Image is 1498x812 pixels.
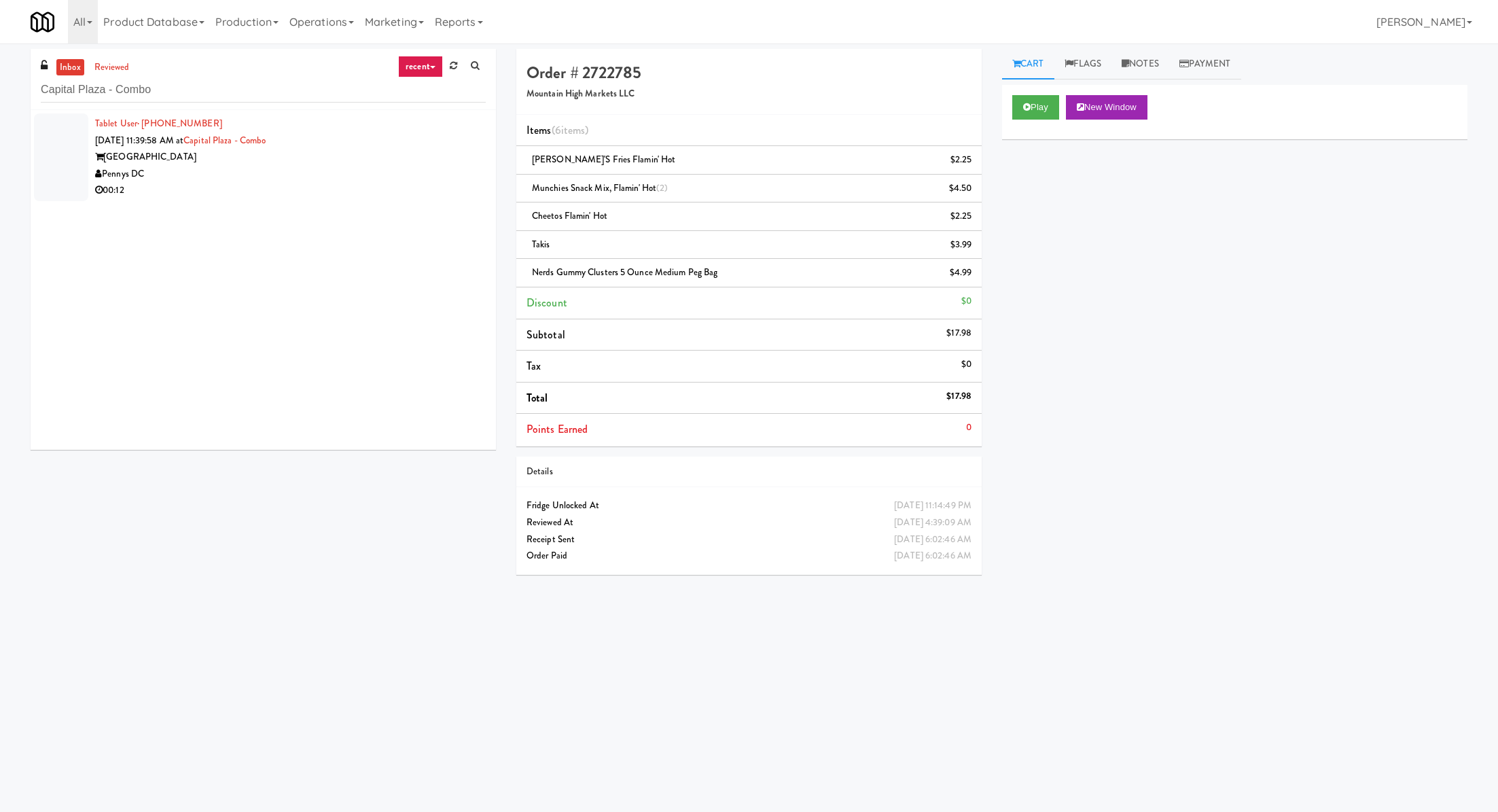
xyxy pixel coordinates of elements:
span: Total [527,390,548,406]
div: 0 [966,419,971,436]
a: Notes [1111,49,1169,80]
div: Fridge Unlocked At [527,497,971,514]
div: $4.99 [950,264,972,281]
div: $2.25 [950,152,972,169]
span: Takis [532,238,550,251]
div: [DATE] 6:02:46 AM [894,531,971,548]
div: Details [527,463,971,480]
span: · [PHONE_NUMBER] [137,117,222,130]
div: $3.99 [950,236,972,253]
div: $4.50 [949,180,972,197]
div: [DATE] 11:14:49 PM [894,497,971,514]
span: Subtotal [527,327,565,342]
h4: Order # 2722785 [527,64,971,82]
div: $0 [961,356,971,373]
a: Tablet User· [PHONE_NUMBER] [95,117,222,130]
span: [DATE] 11:39:58 AM at [95,134,183,147]
a: inbox [56,59,84,76]
a: Cart [1002,49,1054,80]
span: (2) [656,181,668,194]
li: Tablet User· [PHONE_NUMBER][DATE] 11:39:58 AM atCapital Plaza - Combo[GEOGRAPHIC_DATA]Pennys DC00:12 [31,110,496,205]
div: $17.98 [946,388,971,405]
a: recent [398,56,443,77]
div: [DATE] 4:39:09 AM [894,514,971,531]
div: Order Paid [527,548,971,565]
button: Play [1012,95,1059,120]
div: [GEOGRAPHIC_DATA] [95,149,486,166]
a: Flags [1054,49,1112,80]
span: Nerds Gummy Clusters 5 Ounce Medium Peg Bag [532,266,717,279]
ng-pluralize: items [561,122,586,138]
span: Tax [527,358,541,374]
div: $0 [961,293,971,310]
img: Micromart [31,10,54,34]
div: 00:12 [95,182,486,199]
h5: Mountain High Markets LLC [527,89,971,99]
input: Search vision orders [41,77,486,103]
button: New Window [1066,95,1147,120]
span: Points Earned [527,421,588,437]
span: Items [527,122,588,138]
a: Capital Plaza - Combo [183,134,266,147]
div: Reviewed At [527,514,971,531]
span: (6 ) [552,122,589,138]
span: Discount [527,295,567,311]
div: Receipt Sent [527,531,971,548]
span: [PERSON_NAME]'s Fries Flamin' Hot [532,153,675,166]
span: Munchies Snack Mix, Flamin' Hot [532,181,668,194]
span: Cheetos Flamin' Hot [532,209,607,222]
div: Pennys DC [95,166,486,183]
div: [DATE] 6:02:46 AM [894,548,971,565]
div: $17.98 [946,325,971,342]
a: reviewed [91,59,133,76]
a: Payment [1169,49,1241,80]
div: $2.25 [950,208,972,225]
